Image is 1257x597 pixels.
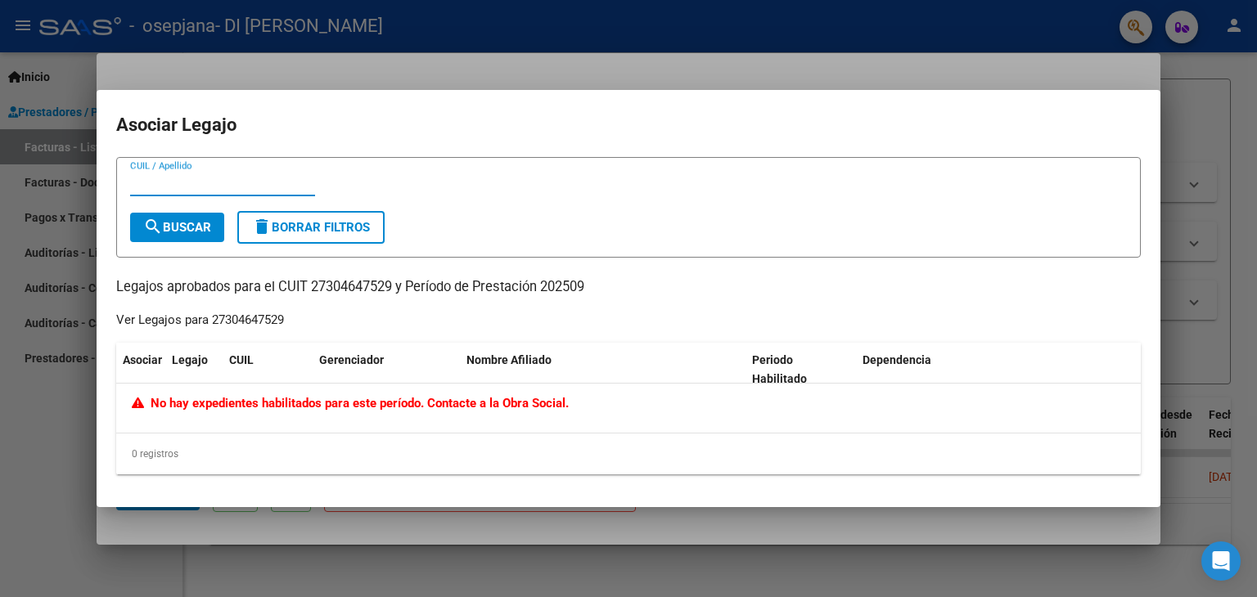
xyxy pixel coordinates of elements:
[466,353,552,366] span: Nombre Afiliado
[746,343,856,397] datatable-header-cell: Periodo Habilitado
[123,353,162,366] span: Asociar
[132,396,569,411] span: No hay expedientes habilitados para este período. Contacte a la Obra Social.
[856,343,1142,397] datatable-header-cell: Dependencia
[143,220,211,235] span: Buscar
[1201,541,1241,581] div: Open Intercom Messenger
[116,433,1141,474] div: 0 registros
[116,110,1141,141] h2: Asociar Legajo
[252,217,272,236] mat-icon: delete
[460,343,746,397] datatable-header-cell: Nombre Afiliado
[172,353,208,366] span: Legajo
[313,343,460,397] datatable-header-cell: Gerenciador
[252,220,370,235] span: Borrar Filtros
[223,343,313,397] datatable-header-cell: CUIL
[752,353,807,385] span: Periodo Habilitado
[229,353,254,366] span: CUIL
[116,311,284,330] div: Ver Legajos para 27304647529
[237,211,385,244] button: Borrar Filtros
[863,353,931,366] span: Dependencia
[143,217,163,236] mat-icon: search
[319,353,384,366] span: Gerenciador
[130,213,224,242] button: Buscar
[165,343,223,397] datatable-header-cell: Legajo
[116,343,165,397] datatable-header-cell: Asociar
[116,277,1141,298] p: Legajos aprobados para el CUIT 27304647529 y Período de Prestación 202509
